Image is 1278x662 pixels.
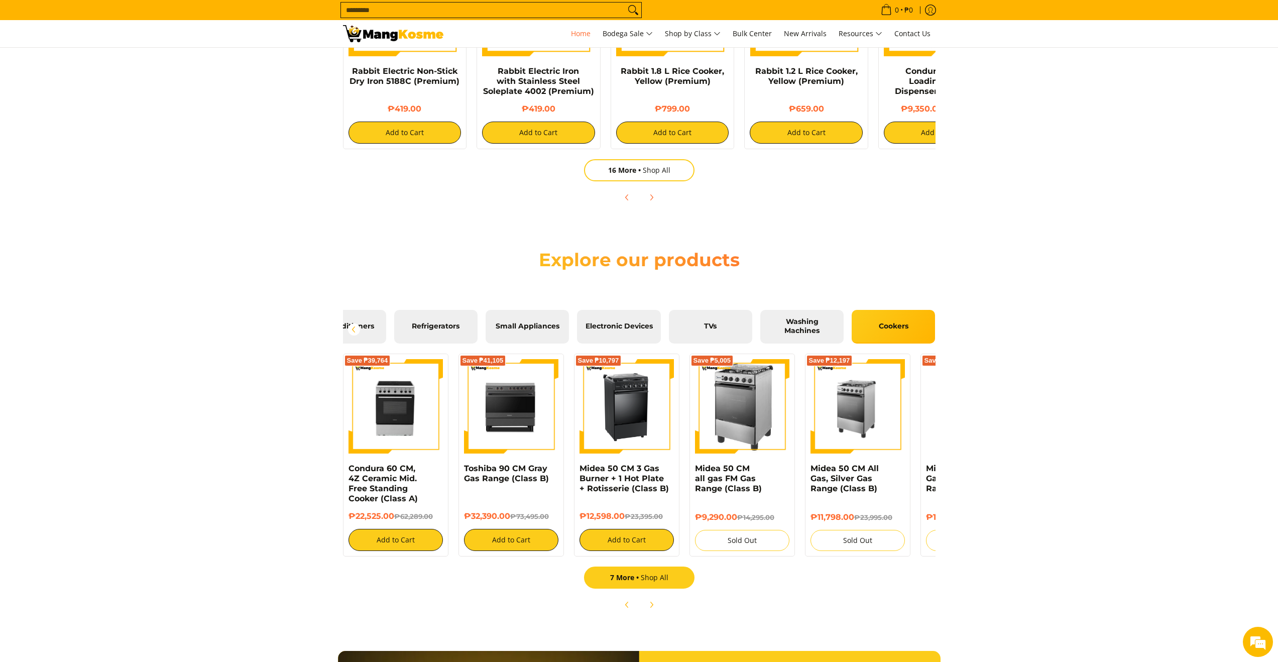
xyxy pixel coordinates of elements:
a: 7 MoreShop All [584,567,694,589]
span: Contact Us [894,29,931,38]
a: Rabbit Electric Iron with Stainless Steel Soleplate 4002 (Premium) [483,66,594,96]
a: Rabbit Electric Non-Stick Dry Iron 5188C (Premium) [350,66,459,86]
a: New Arrivals [779,20,832,47]
span: Home [571,29,591,38]
button: Add to Cart [348,529,443,551]
button: Add to Cart [464,529,558,551]
a: Midea 50 CM all gas FM Gas Range (Class B) [695,464,762,493]
button: Sold Out [926,530,1020,551]
a: Condura Bottom Loading Water Dispenser (Premium) [895,66,986,96]
h6: ₱659.00 [750,104,863,114]
h6: ₱799.00 [616,104,729,114]
button: Next [640,186,662,208]
div: Minimize live chat window [165,5,189,29]
a: Contact Us [889,20,936,47]
span: Cookers [859,322,927,331]
span: Small Appliances [493,322,561,331]
span: Bodega Sale [603,28,653,40]
a: Toshiba 90 CM Gray Gas Range (Class B) [464,464,549,483]
a: Electronic Devices [577,310,660,344]
a: Rabbit 1.2 L Rice Cooker, Yellow (Premium) [755,66,858,86]
a: Midea 50 CM All Gas, Silver Gas Range (Class B) [810,464,879,493]
button: Next [640,594,662,616]
button: Add to Cart [616,122,729,144]
span: • [878,5,916,16]
img: toshiba-90-cm-5-burner-gas-range-gray-full-view-mang-kosme [464,360,558,454]
h6: ₱12,598.00 [579,511,674,521]
button: Previous [616,594,638,616]
a: Midea 60 CM 4 Gas Stainless, Gas Range (Class B) [926,464,1002,493]
span: 16 More [608,165,643,175]
button: Sold Out [810,530,905,551]
span: Save ₱12,158 [924,358,966,364]
nav: Main Menu [453,20,936,47]
del: ₱73,495.00 [510,512,549,520]
span: We're online! [58,127,139,228]
del: ₱62,289.00 [394,512,433,520]
img: Midea 50 CM All Gas, Silver Gas Range (Class B) [810,359,905,454]
a: Washing Machines [760,310,844,344]
a: Shop by Class [660,20,726,47]
span: Resources [839,28,882,40]
span: Electronic Devices [585,322,653,331]
img: Condura 60 CM, 4Z Ceramic Mid. Free Standing Cooker (Class A) [348,359,443,454]
h6: ₱22,525.00 [348,511,443,521]
button: Sold Out [695,530,789,551]
h6: ₱419.00 [348,104,461,114]
button: Previous [343,318,365,341]
textarea: Type your message and hit 'Enter' [5,274,191,309]
img: Midea 50 CM 3 Gas Burner + 1 Hot Plate + Rotisserie (Class B) [585,359,668,454]
a: Bodega Sale [598,20,658,47]
span: Refrigerators [402,322,470,331]
button: Search [625,3,641,18]
span: 7 More [610,573,641,582]
img: midea-60cm-4-burner-stainless-gas-burner-full-view-mang-kosme [926,359,1020,454]
a: TVs [669,310,752,344]
a: Small Appliances [486,310,569,344]
a: Cookers [852,310,935,344]
a: Bulk Center [728,20,777,47]
button: Add to Cart [579,529,674,551]
button: Add to Cart [348,122,461,144]
span: 0 [893,7,900,14]
span: Bulk Center [733,29,772,38]
span: Save ₱5,005 [693,358,731,364]
h6: ₱9,350.00 [884,104,997,114]
h6: ₱32,390.00 [464,511,558,521]
a: Condura 60 CM, 4Z Ceramic Mid. Free Standing Cooker (Class A) [348,464,418,503]
button: Add to Cart [884,122,997,144]
del: ₱23,995.00 [854,513,892,521]
span: Shop by Class [665,28,721,40]
h2: Explore our products [494,249,785,271]
span: Washing Machines [768,317,836,335]
img: midea-50cm-4-burner-gas-range-silver-left-side-view-mang-kosme [706,359,778,454]
div: Cookers [343,349,936,616]
span: Save ₱10,797 [578,358,619,364]
span: Save ₱39,764 [347,358,388,364]
img: Mang Kosme: Your Home Appliances Warehouse Sale Partner! [343,25,443,42]
span: New Arrivals [784,29,827,38]
a: Resources [834,20,887,47]
h6: ₱11,340.00 [926,512,1020,522]
a: Air Conditioners [303,310,386,344]
a: Home [566,20,596,47]
h6: ₱11,798.00 [810,512,905,522]
a: Midea 50 CM 3 Gas Burner + 1 Hot Plate + Rotisserie (Class B) [579,464,669,493]
span: Save ₱12,197 [809,358,850,364]
a: Refrigerators [394,310,478,344]
h6: ₱419.00 [482,104,595,114]
button: Add to Cart [750,122,863,144]
a: Rabbit 1.8 L Rice Cooker, Yellow (Premium) [621,66,724,86]
del: ₱14,295.00 [737,513,774,521]
del: ₱23,395.00 [625,512,663,520]
a: 16 MoreShop All [584,159,694,181]
span: ₱0 [903,7,914,14]
h6: ₱9,290.00 [695,512,789,522]
span: Save ₱41,105 [462,358,504,364]
button: Previous [616,186,638,208]
div: Chat with us now [52,56,169,69]
span: TVs [676,322,745,331]
button: Add to Cart [482,122,595,144]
